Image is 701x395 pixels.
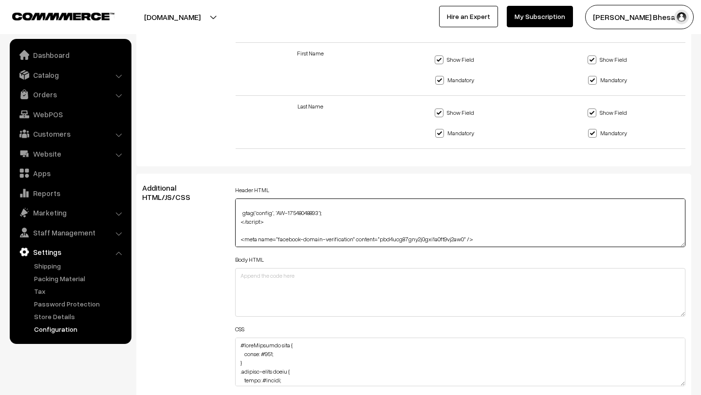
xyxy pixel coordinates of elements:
[235,325,244,334] label: CSS
[507,6,573,27] a: My Subscription
[12,224,128,241] a: Staff Management
[297,49,324,58] label: First Name
[32,311,128,322] a: Store Details
[12,86,128,103] a: Orders
[588,50,633,70] label: Show Field
[435,123,480,144] label: Mandatory
[435,50,480,70] label: Show Field
[235,338,685,386] textarea: #loreMipsumdo sita { conse: #951; } .adipisc-elits doeiu { tempo: #incidi; } .utlaboreEtdolor-mag...
[110,5,235,29] button: [DOMAIN_NAME]
[12,145,128,162] a: Website
[297,102,323,111] label: Last Name
[588,123,633,144] label: Mandatory
[12,164,128,182] a: Apps
[435,70,480,90] label: Mandatory
[32,299,128,309] a: Password Protection
[585,5,694,29] button: [PERSON_NAME] Bhesani…
[435,103,480,123] label: Show Field
[12,10,97,21] a: COMMMERCE
[588,103,633,123] label: Show Field
[12,66,128,84] a: Catalog
[674,10,689,24] img: user
[142,183,202,202] span: Additional HTML/JS/CSS
[32,261,128,271] a: Shipping
[12,46,128,64] a: Dashboard
[12,106,128,123] a: WebPOS
[235,186,269,195] label: Header HTML
[32,324,128,334] a: Configuration
[235,198,685,247] textarea: <!-- Google tag (gtag.js) --> <script async src="[URL][DOMAIN_NAME]"></script> <script> window.da...
[32,273,128,284] a: Packing Material
[12,125,128,143] a: Customers
[12,13,114,20] img: COMMMERCE
[12,204,128,221] a: Marketing
[588,70,633,90] label: Mandatory
[12,184,128,202] a: Reports
[32,286,128,296] a: Tax
[12,243,128,261] a: Settings
[235,255,264,264] label: Body HTML
[439,6,498,27] a: Hire an Expert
